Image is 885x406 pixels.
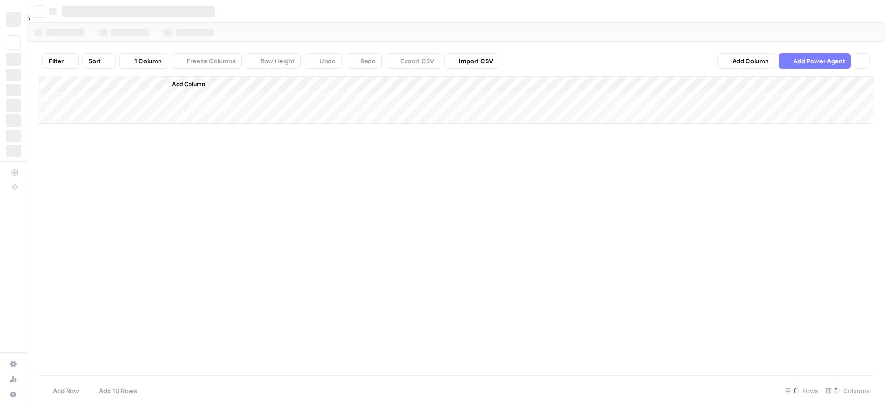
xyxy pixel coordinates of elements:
button: Row Height [246,53,301,69]
span: Redo [360,56,376,66]
button: Add Power Agent [779,53,851,69]
button: Import CSV [444,53,499,69]
span: 1 Column [134,56,162,66]
button: Redo [346,53,382,69]
button: Add Row [39,383,85,398]
span: Undo [319,56,336,66]
div: Rows [781,383,822,398]
button: Help + Support [6,387,21,402]
span: Add Column [172,80,205,89]
span: Add Power Agent [793,56,845,66]
span: Freeze Columns [187,56,236,66]
button: Filter [42,53,79,69]
span: Filter [49,56,64,66]
span: Add Row [53,386,79,396]
div: Columns [822,383,874,398]
button: Freeze Columns [172,53,242,69]
span: Add Column [732,56,769,66]
button: Export CSV [386,53,440,69]
button: Undo [305,53,342,69]
span: Sort [89,56,101,66]
span: Row Height [260,56,295,66]
button: 1 Column [119,53,168,69]
a: Settings [6,356,21,372]
button: Add Column [717,53,775,69]
span: Export CSV [400,56,434,66]
button: Sort [82,53,116,69]
span: Import CSV [459,56,493,66]
span: Add 10 Rows [99,386,137,396]
a: Usage [6,372,21,387]
button: Add Column [159,78,209,91]
button: Add 10 Rows [85,383,143,398]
